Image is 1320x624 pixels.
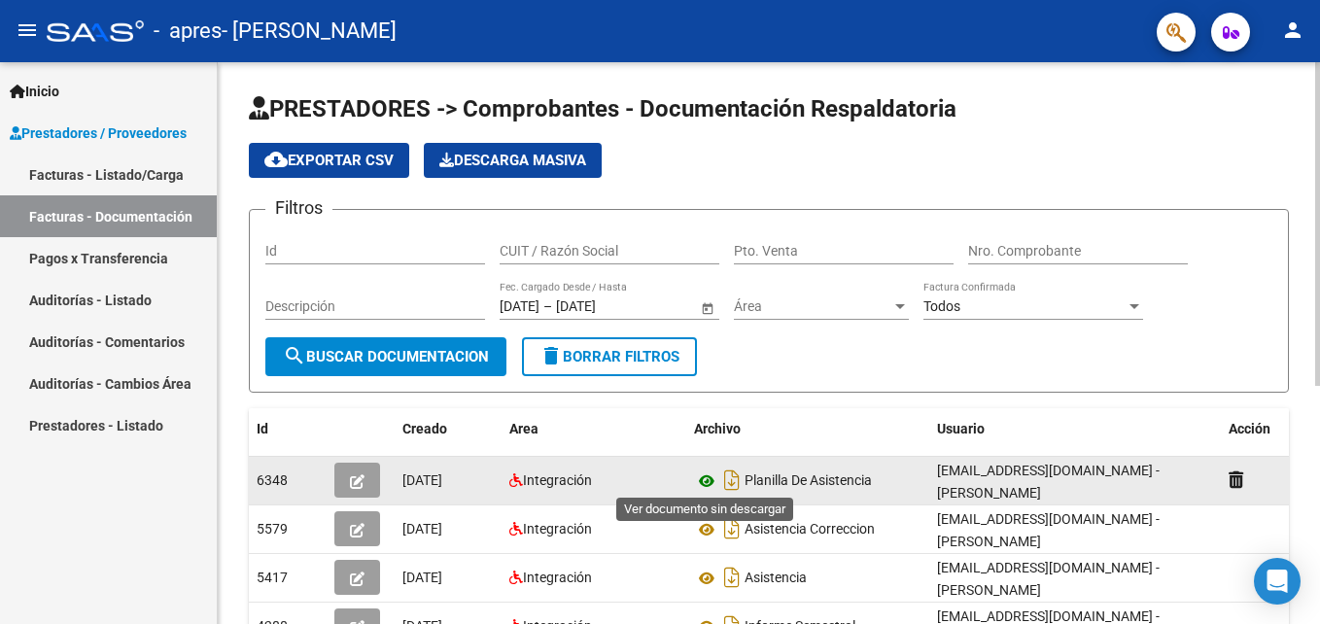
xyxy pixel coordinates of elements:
[734,298,891,315] span: Área
[283,344,306,367] mat-icon: search
[402,472,442,488] span: [DATE]
[500,298,539,315] input: Fecha inicio
[929,408,1221,450] datatable-header-cell: Usuario
[523,472,592,488] span: Integración
[719,562,745,593] i: Descargar documento
[694,421,741,436] span: Archivo
[719,465,745,496] i: Descargar documento
[249,408,327,450] datatable-header-cell: Id
[523,570,592,585] span: Integración
[1221,408,1318,450] datatable-header-cell: Acción
[937,560,1160,598] span: [EMAIL_ADDRESS][DOMAIN_NAME] - [PERSON_NAME]
[424,143,602,178] app-download-masive: Descarga masiva de comprobantes (adjuntos)
[222,10,397,52] span: - [PERSON_NAME]
[745,473,872,489] span: Planilla De Asistencia
[719,513,745,544] i: Descargar documento
[509,421,538,436] span: Area
[257,521,288,537] span: 5579
[265,337,506,376] button: Buscar Documentacion
[249,143,409,178] button: Exportar CSV
[10,122,187,144] span: Prestadores / Proveedores
[697,297,717,318] button: Open calendar
[424,143,602,178] button: Descarga Masiva
[402,570,442,585] span: [DATE]
[265,194,332,222] h3: Filtros
[523,521,592,537] span: Integración
[1254,558,1301,605] div: Open Intercom Messenger
[402,421,447,436] span: Creado
[937,421,985,436] span: Usuario
[745,522,875,537] span: Asistencia Correccion
[923,298,960,314] span: Todos
[502,408,686,450] datatable-header-cell: Area
[249,95,956,122] span: PRESTADORES -> Comprobantes - Documentación Respaldatoria
[539,344,563,367] mat-icon: delete
[439,152,586,169] span: Descarga Masiva
[257,570,288,585] span: 5417
[395,408,502,450] datatable-header-cell: Creado
[283,348,489,365] span: Buscar Documentacion
[937,463,1160,501] span: [EMAIL_ADDRESS][DOMAIN_NAME] - [PERSON_NAME]
[1281,18,1304,42] mat-icon: person
[264,148,288,171] mat-icon: cloud_download
[154,10,222,52] span: - apres
[522,337,697,376] button: Borrar Filtros
[257,421,268,436] span: Id
[257,472,288,488] span: 6348
[543,298,552,315] span: –
[539,348,679,365] span: Borrar Filtros
[556,298,651,315] input: Fecha fin
[686,408,929,450] datatable-header-cell: Archivo
[1229,421,1270,436] span: Acción
[745,571,807,586] span: Asistencia
[10,81,59,102] span: Inicio
[937,511,1160,549] span: [EMAIL_ADDRESS][DOMAIN_NAME] - [PERSON_NAME]
[402,521,442,537] span: [DATE]
[16,18,39,42] mat-icon: menu
[264,152,394,169] span: Exportar CSV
